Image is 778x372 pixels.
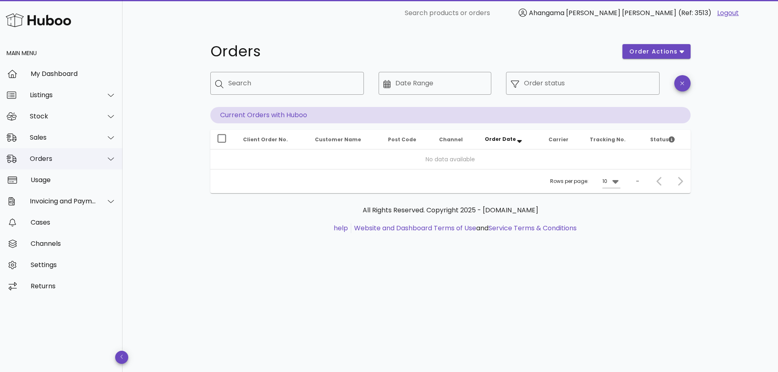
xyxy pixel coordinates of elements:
div: Settings [31,261,116,269]
div: Usage [31,176,116,184]
td: No data available [210,149,691,169]
span: Channel [439,136,463,143]
div: Listings [30,91,96,99]
img: Huboo Logo [6,11,71,29]
a: help [334,223,348,233]
div: Invoicing and Payments [30,197,96,205]
div: My Dashboard [31,70,116,78]
th: Status [644,130,690,149]
p: Current Orders with Huboo [210,107,691,123]
div: Sales [30,134,96,141]
th: Order Date: Sorted descending. Activate to remove sorting. [478,130,542,149]
span: Tracking No. [590,136,626,143]
span: Status [650,136,675,143]
a: Website and Dashboard Terms of Use [354,223,476,233]
div: 10 [602,178,607,185]
div: Cases [31,218,116,226]
button: order actions [622,44,690,59]
span: (Ref: 3513) [678,8,711,18]
th: Tracking No. [583,130,644,149]
p: All Rights Reserved. Copyright 2025 - [DOMAIN_NAME] [217,205,684,215]
span: Order Date [485,136,516,143]
span: Ahangama [PERSON_NAME] [PERSON_NAME] [529,8,676,18]
a: Service Terms & Conditions [488,223,577,233]
h1: Orders [210,44,613,59]
span: Carrier [548,136,568,143]
li: and [351,223,577,233]
span: order actions [629,47,678,56]
span: Customer Name [315,136,361,143]
div: Orders [30,155,96,163]
a: Logout [717,8,739,18]
span: Client Order No. [243,136,288,143]
div: – [636,178,639,185]
div: 10Rows per page: [602,175,620,188]
th: Post Code [381,130,432,149]
th: Carrier [542,130,583,149]
span: Post Code [388,136,416,143]
div: Stock [30,112,96,120]
div: Channels [31,240,116,247]
div: Rows per page: [550,169,620,193]
th: Channel [432,130,478,149]
th: Customer Name [308,130,382,149]
div: Returns [31,282,116,290]
th: Client Order No. [236,130,308,149]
